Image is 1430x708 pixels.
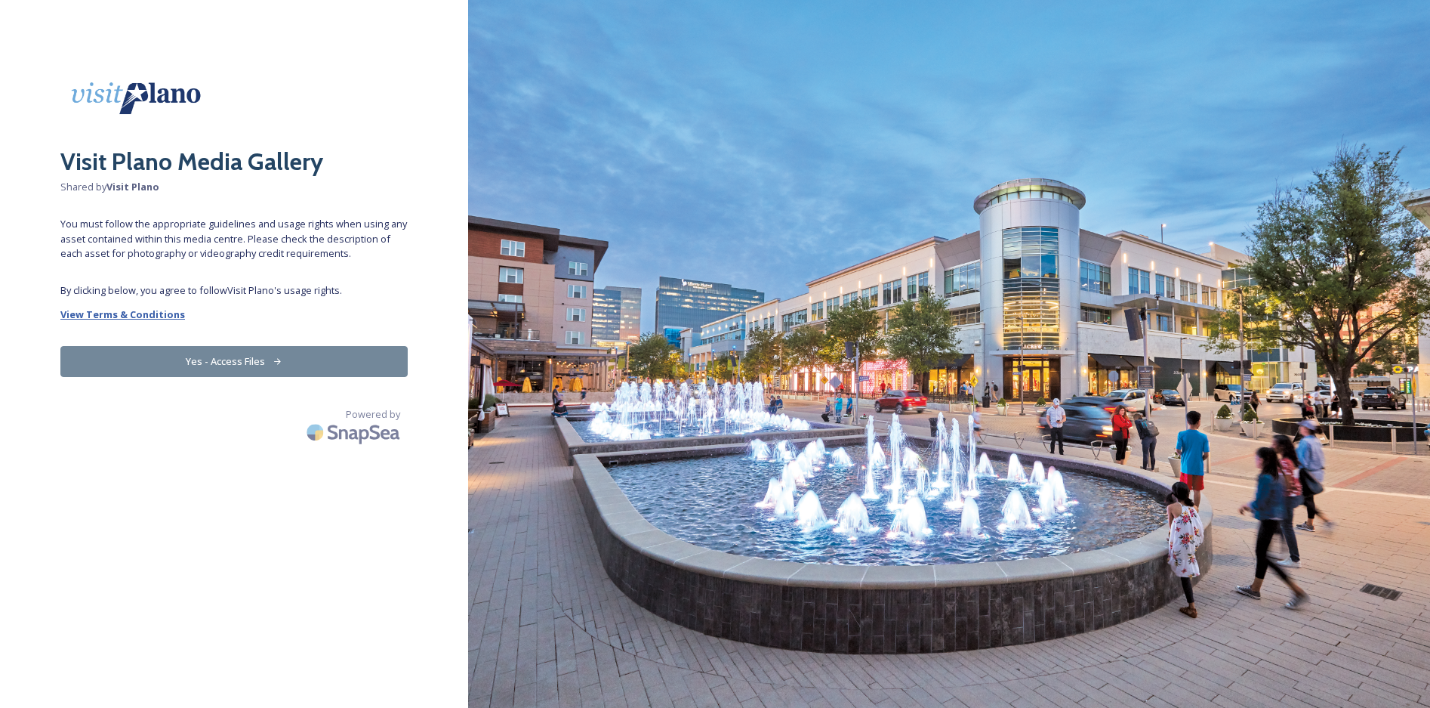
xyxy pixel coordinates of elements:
[60,346,408,377] button: Yes - Access Files
[60,308,185,321] strong: View Terms & Conditions
[60,180,408,194] span: Shared by
[346,407,400,422] span: Powered by
[106,180,159,193] strong: Visit Plano
[60,305,408,323] a: View Terms & Conditions
[60,217,408,261] span: You must follow the appropriate guidelines and usage rights when using any asset contained within...
[302,415,408,450] img: SnapSea Logo
[60,60,211,136] img: visit-plano-social-optimized.jpg
[60,283,408,298] span: By clicking below, you agree to follow Visit Plano 's usage rights.
[60,144,408,180] h2: Visit Plano Media Gallery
